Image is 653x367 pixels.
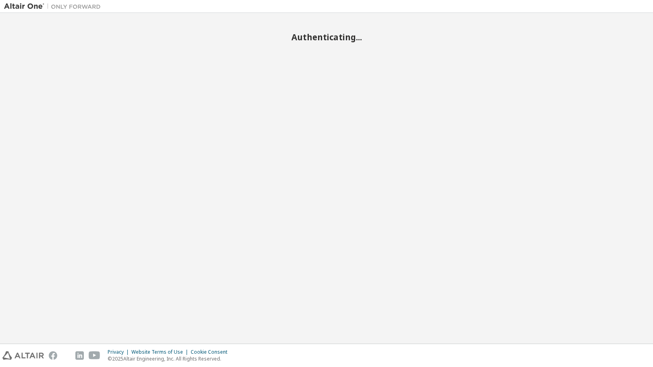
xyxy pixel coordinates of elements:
[49,351,57,360] img: facebook.svg
[108,349,131,355] div: Privacy
[191,349,232,355] div: Cookie Consent
[131,349,191,355] div: Website Terms of Use
[2,351,44,360] img: altair_logo.svg
[4,2,105,10] img: Altair One
[4,32,649,42] h2: Authenticating...
[89,351,100,360] img: youtube.svg
[108,355,232,362] p: © 2025 Altair Engineering, Inc. All Rights Reserved.
[75,351,84,360] img: linkedin.svg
